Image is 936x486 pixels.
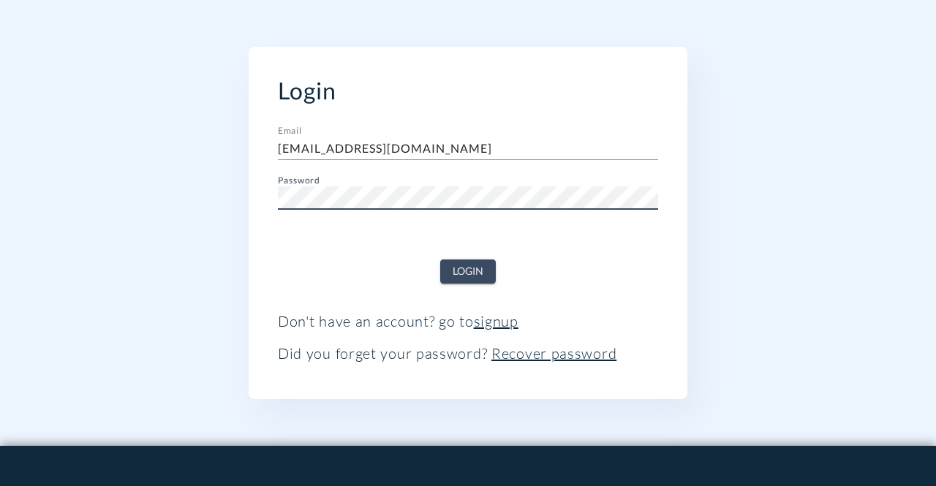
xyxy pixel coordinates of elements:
button: Login [440,259,496,284]
label: Email [278,126,301,135]
span: Login [453,262,483,281]
a: signup [474,312,518,330]
a: Recover password [491,344,616,362]
p: Don't have an account? go to [278,313,658,330]
h2: Login [278,76,658,105]
p: Did you forget your password? [278,345,658,362]
label: Password [278,176,320,185]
